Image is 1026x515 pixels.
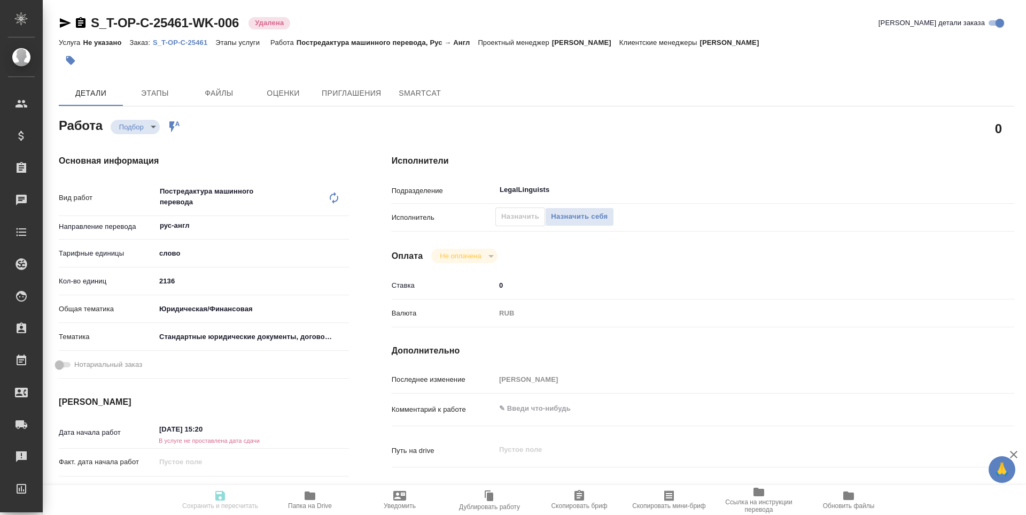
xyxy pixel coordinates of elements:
span: 🙏 [993,458,1011,481]
h4: Дополнительно [392,344,1014,357]
p: Кол-во единиц [59,276,156,287]
button: Не оплачена [437,251,484,260]
p: Валюта [392,308,495,319]
h4: Оплата [392,250,423,263]
p: Факт. дата начала работ [59,457,156,467]
button: Скопировать ссылку для ЯМессенджера [59,17,72,29]
span: Папка на Drive [288,502,332,510]
p: Исполнитель [392,212,495,223]
span: Файлы [193,87,245,100]
p: Заказ: [129,39,152,47]
button: Дублировать работу [445,485,534,515]
p: [PERSON_NAME] [699,39,767,47]
button: 🙏 [989,456,1015,483]
p: Комментарий к работе [392,404,495,415]
p: Последнее изменение [392,374,495,385]
p: Не указано [83,39,129,47]
button: Подбор [116,122,147,132]
div: слово [156,244,349,263]
span: Нотариальный заказ [74,359,142,370]
div: Стандартные юридические документы, договоры, уставы [156,328,349,346]
input: Пустое поле [156,454,249,470]
p: Работа [270,39,297,47]
div: Юридическая/Финансовая [156,300,349,318]
button: Open [343,225,345,227]
p: Постредактура машинного перевода, Рус → Англ [297,39,478,47]
p: Тарифные единицы [59,248,156,259]
span: [PERSON_NAME] детали заказа [879,18,985,28]
button: Обновить файлы [804,485,893,515]
p: Дата начала работ [59,427,156,438]
p: Этапы услуги [215,39,262,47]
span: Приглашения [322,87,382,100]
p: Тематика [59,332,156,342]
span: Скопировать бриф [551,502,607,510]
button: Папка на Drive [265,485,355,515]
p: [PERSON_NAME] [552,39,619,47]
a: S_T-OP-C-25461-WK-006 [91,16,239,30]
span: Дублировать работу [459,503,520,511]
h2: Работа [59,115,103,134]
p: Услуга [59,39,83,47]
h4: Исполнители [392,155,1014,167]
p: Клиентские менеджеры [619,39,700,47]
input: Пустое поле [495,372,962,387]
p: Проектный менеджер [478,39,551,47]
span: Оценки [258,87,309,100]
button: Скопировать мини-бриф [624,485,714,515]
input: ✎ Введи что-нибудь [156,273,349,289]
h4: [PERSON_NAME] [59,396,349,409]
button: Ссылка на инструкции перевода [714,485,804,515]
h4: Основная информация [59,155,349,167]
button: Сохранить и пересчитать [175,485,265,515]
button: Open [957,189,959,191]
p: Направление перевода [59,221,156,232]
p: S_T-OP-C-25461 [153,39,215,47]
span: Сохранить и пересчитать [182,502,258,510]
p: Удалена [255,18,284,28]
div: RUB [495,304,962,322]
span: Детали [65,87,116,100]
button: Скопировать ссылку [74,17,87,29]
input: ✎ Введи что-нибудь [495,278,962,293]
div: Подбор [111,120,160,134]
span: Уведомить [384,502,416,510]
p: Общая тематика [59,304,156,314]
span: SmartCat [394,87,446,100]
button: Назначить себя [545,207,613,226]
button: Скопировать бриф [534,485,624,515]
span: Назначить себя [551,211,608,223]
span: Этапы [129,87,181,100]
h2: 0 [995,119,1002,137]
span: Обновить файлы [823,502,875,510]
button: Уведомить [355,485,445,515]
span: Ссылка на инструкции перевода [720,498,797,513]
p: Путь на drive [392,445,495,456]
button: Добавить тэг [59,49,82,72]
span: Скопировать мини-бриф [632,502,705,510]
p: Вид работ [59,193,156,203]
p: Ставка [392,280,495,291]
h6: В услуге не проставлена дата сдачи [156,437,349,444]
div: Подбор [431,249,497,263]
input: ✎ Введи что-нибудь [156,421,249,437]
p: Подразделение [392,186,495,196]
a: S_T-OP-C-25461 [153,37,215,47]
input: ✎ Введи что-нибудь [156,481,249,496]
